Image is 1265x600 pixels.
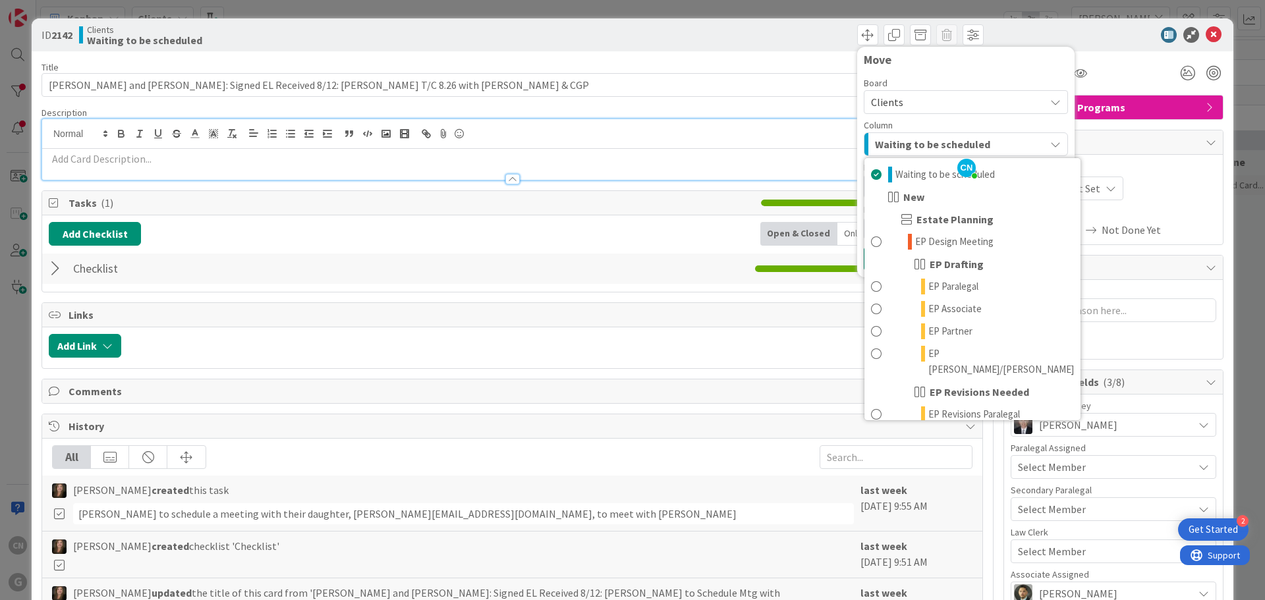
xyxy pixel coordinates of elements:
[69,195,754,211] span: Tasks
[864,403,1081,425] a: EP Revisions Paralegal
[928,279,978,294] span: EP Paralegal
[1018,501,1086,517] span: Select Member
[1030,259,1199,275] span: Block
[837,222,893,246] div: Only Open
[864,231,1081,253] a: EP Design Meeting
[152,586,192,599] b: updated
[1011,161,1216,175] span: Planned Dates
[1011,207,1216,221] span: Actual Dates
[42,27,72,43] span: ID
[1011,443,1216,452] div: Paralegal Assigned
[1102,222,1161,238] span: Not Done Yet
[1011,528,1216,537] div: Law Clerk
[87,35,202,45] b: Waiting to be scheduled
[1011,570,1216,579] div: Associate Assigned
[69,418,959,434] span: History
[928,301,982,317] span: EP Associate
[101,196,113,209] span: ( 1 )
[860,482,972,524] div: [DATE] 9:55 AM
[69,257,365,281] input: Add Checklist...
[760,222,837,246] div: Open & Closed
[1030,374,1199,390] span: Custom Fields
[1039,417,1117,433] span: [PERSON_NAME]
[1018,459,1086,475] span: Select Member
[1011,401,1216,410] div: Originating Attorney
[928,323,972,339] span: EP Partner
[864,342,1081,381] a: EP [PERSON_NAME]/[PERSON_NAME]
[928,346,1074,377] span: EP [PERSON_NAME]/[PERSON_NAME]
[1103,375,1125,389] span: ( 3/8 )
[42,61,59,73] label: Title
[152,483,189,497] b: created
[860,586,907,599] b: last week
[864,298,1081,320] a: EP Associate
[1030,134,1199,150] span: Dates
[864,132,1068,156] button: Waiting to be scheduled
[864,78,887,88] span: Board
[1178,518,1249,541] div: Open Get Started checklist, remaining modules: 2
[53,446,91,468] div: All
[875,136,990,153] span: Waiting to be scheduled
[860,483,907,497] b: last week
[916,211,994,227] span: Estate Planning
[52,483,67,498] img: SB
[51,28,72,41] b: 2142
[1065,180,1100,196] span: Not Set
[915,234,994,250] span: EP Design Meeting
[1189,523,1238,536] div: Get Started
[69,383,959,399] span: Comments
[73,482,229,498] span: [PERSON_NAME] this task
[864,121,893,130] span: Column
[871,95,903,109] span: Clients
[1018,543,1086,559] span: Select Member
[42,107,87,119] span: Description
[1014,416,1032,434] img: BG
[895,167,995,182] span: Waiting to be scheduled
[1237,515,1249,527] div: 2
[152,539,189,553] b: created
[930,384,1029,400] span: EP Revisions Needed
[73,503,854,524] div: [PERSON_NAME] to schedule a meeting with their daughter, [PERSON_NAME][EMAIL_ADDRESS][DOMAIN_NAME...
[28,2,60,18] span: Support
[864,320,1081,342] a: EP Partner
[42,73,983,97] input: type card name here...
[860,539,907,553] b: last week
[957,159,976,177] span: CN
[1011,485,1216,495] div: Secondary Paralegal
[49,334,121,358] button: Add Link
[820,445,972,469] input: Search...
[930,256,984,272] span: EP Drafting
[928,406,1020,422] span: EP Revisions Paralegal
[1030,99,1199,115] span: Updating Programs
[903,189,924,205] span: New
[864,157,1081,421] div: Waiting to be scheduled
[864,275,1081,298] a: EP Paralegal
[864,53,1068,67] div: Move
[860,538,972,571] div: [DATE] 9:51 AM
[52,539,67,554] img: SB
[69,307,959,323] span: Links
[73,538,279,554] span: [PERSON_NAME] checklist 'Checklist'
[49,222,141,246] button: Add Checklist
[864,163,1081,186] a: Waiting to be scheduled
[87,24,202,35] span: Clients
